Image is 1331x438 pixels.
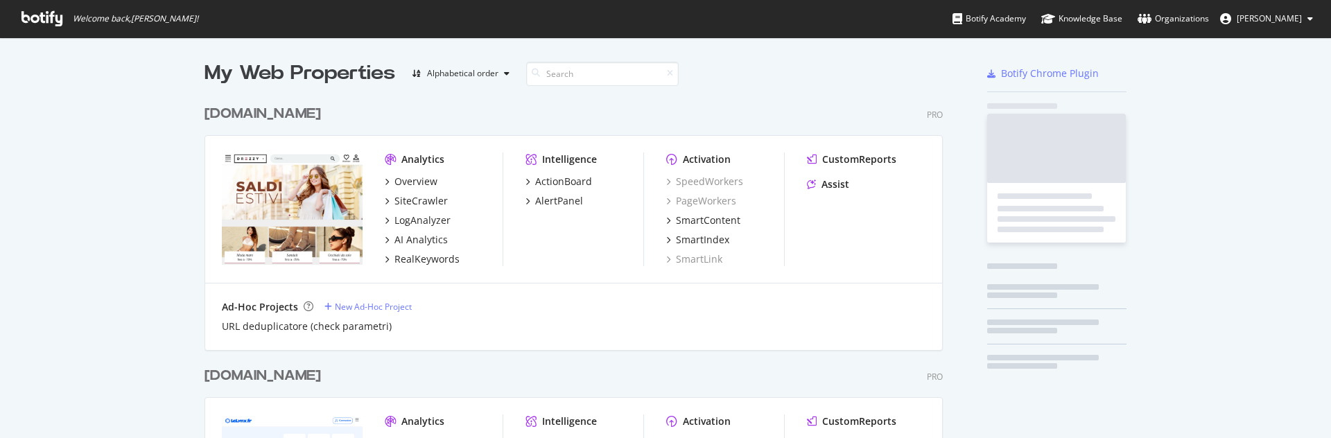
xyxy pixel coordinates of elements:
[1237,12,1302,24] span: Gianluca Mileo
[535,175,592,189] div: ActionBoard
[394,233,448,247] div: AI Analytics
[821,177,849,191] div: Assist
[406,62,515,85] button: Alphabetical order
[385,233,448,247] a: AI Analytics
[822,414,896,428] div: CustomReports
[1001,67,1099,80] div: Botify Chrome Plugin
[666,233,729,247] a: SmartIndex
[927,371,943,383] div: Pro
[666,175,743,189] a: SpeedWorkers
[987,67,1099,80] a: Botify Chrome Plugin
[385,175,437,189] a: Overview
[525,194,583,208] a: AlertPanel
[666,213,740,227] a: SmartContent
[542,152,597,166] div: Intelligence
[526,62,679,86] input: Search
[822,152,896,166] div: CustomReports
[525,175,592,189] a: ActionBoard
[427,69,498,78] div: Alphabetical order
[676,233,729,247] div: SmartIndex
[394,213,451,227] div: LogAnalyzer
[1138,12,1209,26] div: Organizations
[394,194,448,208] div: SiteCrawler
[205,104,321,124] div: [DOMAIN_NAME]
[542,414,597,428] div: Intelligence
[394,175,437,189] div: Overview
[683,414,731,428] div: Activation
[676,213,740,227] div: SmartContent
[952,12,1026,26] div: Botify Academy
[807,152,896,166] a: CustomReports
[401,152,444,166] div: Analytics
[385,252,460,266] a: RealKeywords
[394,252,460,266] div: RealKeywords
[666,252,722,266] a: SmartLink
[385,213,451,227] a: LogAnalyzer
[205,60,395,87] div: My Web Properties
[222,319,392,333] a: URL deduplicatore (check parametri)
[222,300,298,314] div: Ad-Hoc Projects
[927,109,943,121] div: Pro
[205,366,321,386] div: [DOMAIN_NAME]
[1041,12,1122,26] div: Knowledge Base
[222,152,363,265] img: drezzy.it
[807,177,849,191] a: Assist
[1209,8,1324,30] button: [PERSON_NAME]
[205,104,327,124] a: [DOMAIN_NAME]
[683,152,731,166] div: Activation
[385,194,448,208] a: SiteCrawler
[807,414,896,428] a: CustomReports
[401,414,444,428] div: Analytics
[535,194,583,208] div: AlertPanel
[666,194,736,208] a: PageWorkers
[73,13,198,24] span: Welcome back, [PERSON_NAME] !
[324,301,412,313] a: New Ad-Hoc Project
[335,301,412,313] div: New Ad-Hoc Project
[205,366,327,386] a: [DOMAIN_NAME]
